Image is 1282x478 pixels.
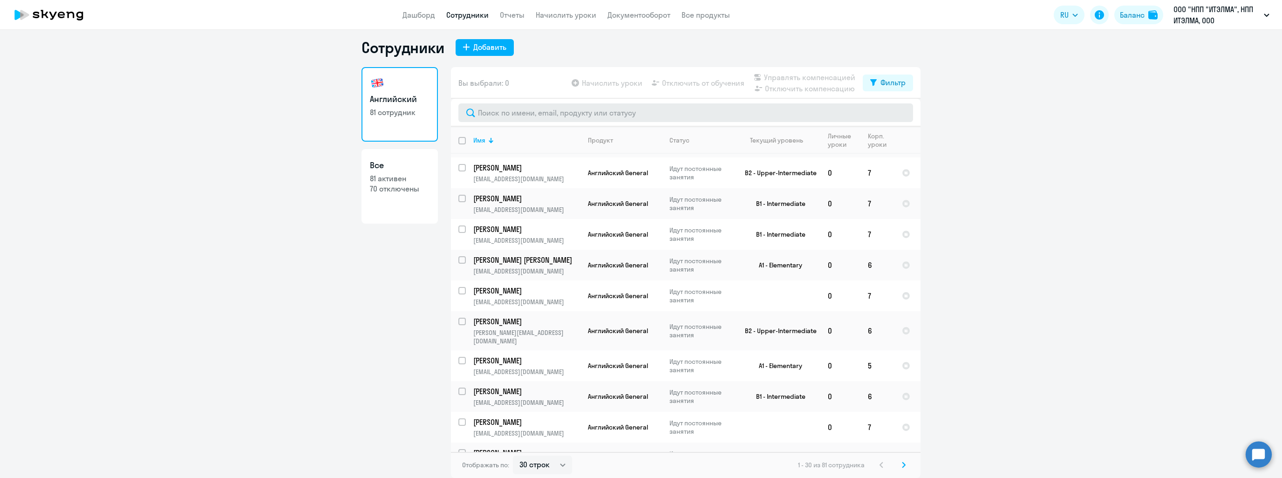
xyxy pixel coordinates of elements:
[1114,6,1163,24] button: Балансbalance
[370,107,430,117] p: 81 сотрудник
[669,164,733,181] p: Идут постоянные занятия
[473,267,580,275] p: [EMAIL_ADDRESS][DOMAIN_NAME]
[860,311,894,350] td: 6
[868,132,894,149] div: Корп. уроки
[473,429,580,437] p: [EMAIL_ADDRESS][DOMAIN_NAME]
[820,250,860,280] td: 0
[473,286,579,296] p: [PERSON_NAME]
[1148,10,1158,20] img: balance
[820,443,860,473] td: 2
[473,398,580,407] p: [EMAIL_ADDRESS][DOMAIN_NAME]
[473,328,580,345] p: [PERSON_NAME][EMAIL_ADDRESS][DOMAIN_NAME]
[458,77,509,89] span: Вы выбрали: 0
[473,193,580,204] a: [PERSON_NAME]
[473,448,580,458] a: [PERSON_NAME]
[868,132,886,149] div: Корп. уроки
[462,461,509,469] span: Отображать по:
[473,417,579,427] p: [PERSON_NAME]
[473,255,580,265] a: [PERSON_NAME] [PERSON_NAME]
[860,219,894,250] td: 7
[820,412,860,443] td: 0
[473,224,579,234] p: [PERSON_NAME]
[669,450,733,466] p: Идут постоянные занятия
[588,230,648,239] span: Английский General
[734,157,820,188] td: B2 - Upper-Intermediate
[682,10,730,20] a: Все продукты
[669,257,733,273] p: Идут постоянные занятия
[473,205,580,214] p: [EMAIL_ADDRESS][DOMAIN_NAME]
[588,292,648,300] span: Английский General
[473,286,580,296] a: [PERSON_NAME]
[669,287,733,304] p: Идут постоянные занятия
[741,136,820,144] div: Текущий уровень
[361,67,438,142] a: Английский81 сотрудник
[361,149,438,224] a: Все81 активен70 отключены
[473,386,580,396] a: [PERSON_NAME]
[860,350,894,381] td: 5
[820,219,860,250] td: 0
[473,417,580,427] a: [PERSON_NAME]
[536,10,596,20] a: Начислить уроки
[473,316,580,327] a: [PERSON_NAME]
[370,159,430,171] h3: Все
[1169,4,1274,26] button: ООО "НПП "ИТЭЛМА", НПП ИТЭЛМА, ООО
[820,188,860,219] td: 0
[820,381,860,412] td: 0
[473,41,506,53] div: Добавить
[473,193,579,204] p: [PERSON_NAME]
[734,311,820,350] td: B2 - Upper-Intermediate
[1173,4,1260,26] p: ООО "НПП "ИТЭЛМА", НПП ИТЭЛМА, ООО
[588,261,648,269] span: Английский General
[860,280,894,311] td: 7
[588,423,648,431] span: Английский General
[473,136,580,144] div: Имя
[828,132,860,149] div: Личные уроки
[734,350,820,381] td: A1 - Elementary
[473,386,579,396] p: [PERSON_NAME]
[473,355,580,366] a: [PERSON_NAME]
[669,388,733,405] p: Идут постоянные занятия
[669,136,689,144] div: Статус
[473,175,580,183] p: [EMAIL_ADDRESS][DOMAIN_NAME]
[588,327,648,335] span: Английский General
[446,10,489,20] a: Сотрудники
[820,311,860,350] td: 0
[473,236,580,245] p: [EMAIL_ADDRESS][DOMAIN_NAME]
[820,157,860,188] td: 0
[734,250,820,280] td: A1 - Elementary
[1054,6,1084,24] button: RU
[370,93,430,105] h3: Английский
[880,77,906,88] div: Фильтр
[588,169,648,177] span: Английский General
[669,136,733,144] div: Статус
[1060,9,1069,20] span: RU
[669,195,733,212] p: Идут постоянные занятия
[588,136,661,144] div: Продукт
[798,461,865,469] span: 1 - 30 из 81 сотрудника
[750,136,803,144] div: Текущий уровень
[588,392,648,401] span: Английский General
[860,157,894,188] td: 7
[370,75,385,90] img: english
[860,188,894,219] td: 7
[820,280,860,311] td: 0
[734,219,820,250] td: B1 - Intermediate
[456,39,514,56] button: Добавить
[669,226,733,243] p: Идут постоянные занятия
[607,10,670,20] a: Документооборот
[863,75,913,91] button: Фильтр
[473,136,485,144] div: Имя
[669,357,733,374] p: Идут постоянные занятия
[473,355,579,366] p: [PERSON_NAME]
[473,316,579,327] p: [PERSON_NAME]
[588,136,613,144] div: Продукт
[669,419,733,436] p: Идут постоянные занятия
[734,443,820,473] td: B2 - Upper-Intermediate
[669,322,733,339] p: Идут постоянные занятия
[473,163,580,173] a: [PERSON_NAME]
[370,184,430,194] p: 70 отключены
[473,255,579,265] p: [PERSON_NAME] [PERSON_NAME]
[734,188,820,219] td: B1 - Intermediate
[1120,9,1145,20] div: Баланс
